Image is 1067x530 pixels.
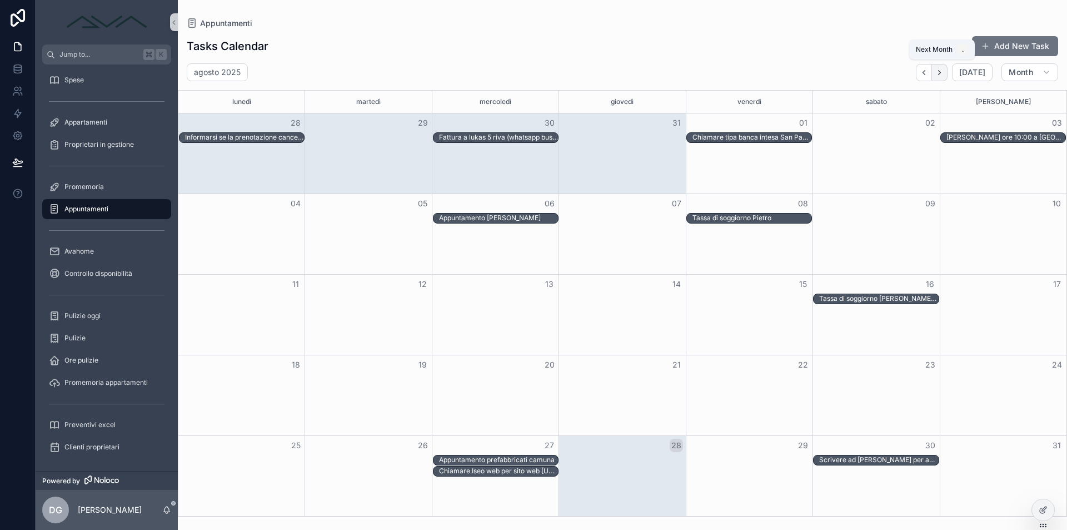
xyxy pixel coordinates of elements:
button: Add New Task [972,36,1058,56]
span: . [958,45,967,54]
button: 08 [796,197,810,210]
div: Month View [178,90,1067,517]
span: Pulizie oggi [64,311,101,320]
div: martedì [307,91,430,113]
span: Appartamenti [64,118,107,127]
a: Pulizie [42,328,171,348]
button: 07 [670,197,683,210]
div: giovedì [561,91,684,113]
a: Powered by [36,472,178,490]
button: Back [916,64,932,81]
div: scrollable content [36,65,178,472]
button: 29 [796,439,810,452]
span: Next Month [916,45,953,54]
a: Controllo disponibilità [42,264,171,284]
button: 30 [543,116,556,130]
button: 25 [289,439,302,452]
span: Appuntamenti [64,205,108,214]
div: Tassa di soggiorno Pietro [692,213,771,223]
div: Appuntamento prefabbricati camuna [439,455,555,464]
button: 10 [1050,197,1064,210]
div: Informarsi se la prenotazione cancellata di Lovere -66€ viene detratta dal compenso di [PERSON_NA... [185,133,304,142]
button: [DATE] [952,63,993,81]
span: Pulizie [64,334,86,343]
button: 21 [670,358,683,372]
button: 17 [1050,278,1064,291]
span: Avahome [64,247,94,256]
a: Avahome [42,241,171,261]
button: 15 [796,278,810,291]
div: Scrivere ad Anna per appuntamento lunedì Villa a Costa [819,455,938,465]
span: Clienti proprietari [64,443,119,452]
a: Preventivi excel [42,415,171,435]
button: 06 [543,197,556,210]
span: Jump to... [59,50,139,59]
button: 01 [796,116,810,130]
span: Ore pulizie [64,356,98,365]
div: Appuntamento [PERSON_NAME] [439,214,541,222]
button: 29 [416,116,430,130]
img: App logo [62,13,151,31]
button: 11 [289,278,302,291]
span: [DATE] [959,67,985,77]
div: Chiamare Iseo web per sito web [URL][DOMAIN_NAME] [439,467,558,475]
div: [PERSON_NAME] [942,91,1065,113]
button: Month [1001,63,1058,81]
div: Tassa di soggiorno Pietro, chiamare marina ferri [819,294,938,304]
button: 28 [289,116,302,130]
a: Clienti proprietari [42,437,171,457]
button: 02 [924,116,937,130]
button: 16 [924,278,937,291]
span: Preventivi excel [64,420,116,429]
button: 27 [543,439,556,452]
div: Chiamare tipa banca intesa San Paolo [692,133,811,142]
button: Jump to...K [42,44,171,65]
button: 22 [796,358,810,372]
button: 26 [416,439,430,452]
a: Proprietari in gestione [42,135,171,155]
button: 12 [416,278,430,291]
a: Appuntamenti [42,199,171,219]
a: Ore pulizie [42,350,171,370]
button: 18 [289,358,302,372]
button: 20 [543,358,556,372]
h1: Tasks Calendar [187,38,268,54]
p: [PERSON_NAME] [78,504,142,516]
button: 19 [416,358,430,372]
span: Powered by [42,477,80,486]
div: Appuntamento prefabbricati camuna [439,455,555,465]
button: 09 [924,197,937,210]
span: Month [1009,67,1033,77]
button: 14 [670,278,683,291]
button: 03 [1050,116,1064,130]
div: Appuntamento Alessandro Spatti [439,213,541,223]
span: Spese [64,76,84,85]
div: Tassa di soggiorno [PERSON_NAME], chiamare [PERSON_NAME] [819,294,938,303]
span: Appuntamenti [200,18,252,29]
span: Controllo disponibilità [64,269,132,278]
span: Proprietari in gestione [64,140,134,149]
button: 24 [1050,358,1064,372]
div: Scrivere ad [PERSON_NAME] per appuntamento lunedì Villa a Costa [819,455,938,464]
div: Fattura a lukas 5 riva (whatsapp business) [439,133,558,142]
button: 04 [289,197,302,210]
button: 31 [670,116,683,130]
div: [PERSON_NAME] ore 10:00 a [GEOGRAPHIC_DATA] [946,133,1065,142]
button: 05 [416,197,430,210]
div: Fattura a lukas 5 riva (whatsapp business) [439,132,558,142]
span: Promemoria appartamenti [64,378,148,387]
div: Chiamare Iseo web per sito web https://www.iseoweb.it/contatti-siti-wordpress-ecommerce-brescia [439,466,558,476]
button: 31 [1050,439,1064,452]
a: Appuntamenti [187,18,252,29]
span: DG [49,503,62,517]
a: Spese [42,70,171,90]
a: Promemoria [42,177,171,197]
div: Pietro Ponte ore 10:00 a Ponte di Legno [946,132,1065,142]
button: 28 [670,439,683,452]
h2: agosto 2025 [194,67,241,78]
div: Tassa di soggiorno Pietro [692,214,771,222]
a: Appartamenti [42,112,171,132]
span: K [157,50,166,59]
a: Promemoria appartamenti [42,373,171,393]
